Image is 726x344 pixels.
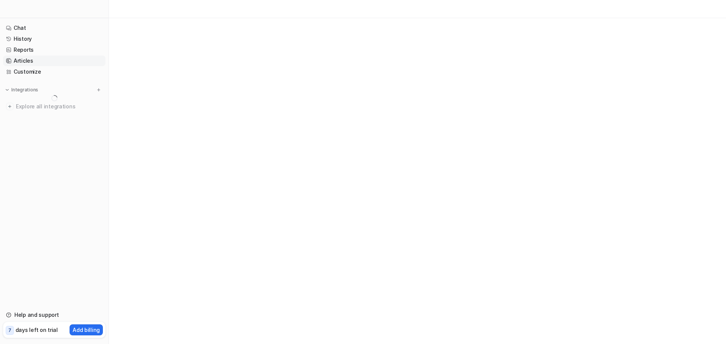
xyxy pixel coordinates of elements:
[3,86,40,94] button: Integrations
[11,87,38,93] p: Integrations
[3,34,105,44] a: History
[16,326,58,334] p: days left on trial
[96,87,101,93] img: menu_add.svg
[3,56,105,66] a: Articles
[8,327,11,334] p: 7
[3,66,105,77] a: Customize
[16,100,102,113] span: Explore all integrations
[5,87,10,93] img: expand menu
[3,45,105,55] a: Reports
[3,23,105,33] a: Chat
[73,326,100,334] p: Add billing
[6,103,14,110] img: explore all integrations
[3,310,105,320] a: Help and support
[70,324,103,335] button: Add billing
[3,101,105,112] a: Explore all integrations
